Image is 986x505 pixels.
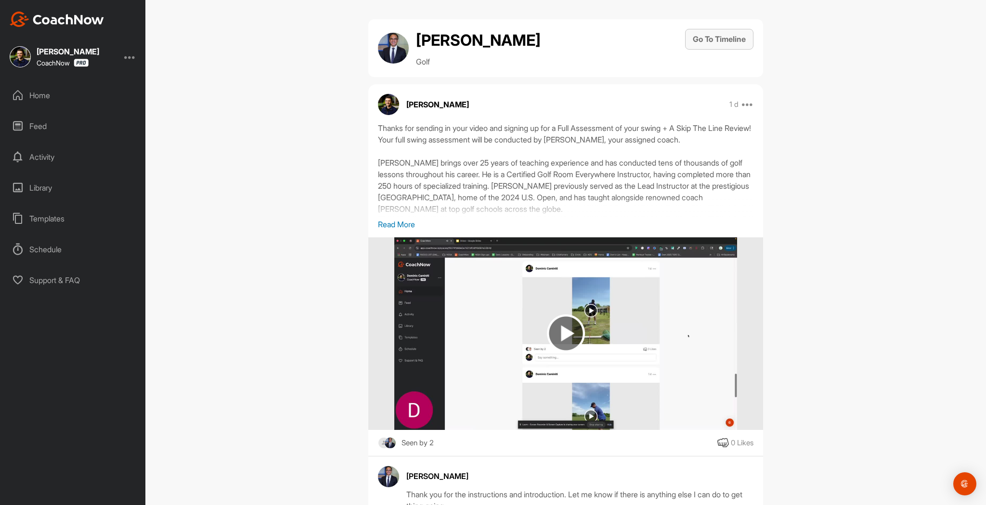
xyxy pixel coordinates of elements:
[37,59,89,67] div: CoachNow
[5,176,141,200] div: Library
[5,114,141,138] div: Feed
[378,466,399,487] img: avatar
[37,48,99,55] div: [PERSON_NAME]
[731,438,753,449] div: 0 Likes
[5,207,141,231] div: Templates
[729,100,739,109] p: 1 d
[10,46,31,67] img: square_49fb5734a34dfb4f485ad8bdc13d6667.jpg
[378,437,390,449] img: square_default-ef6cabf814de5a2bf16c804365e32c732080f9872bdf737d349900a9daf73cf9.png
[416,29,541,52] h2: [PERSON_NAME]
[378,94,399,115] img: avatar
[5,237,141,261] div: Schedule
[406,470,753,482] div: [PERSON_NAME]
[406,99,469,110] p: [PERSON_NAME]
[384,437,396,449] img: square_5c13d6eb5ff81748640769dc9ac483bb.jpg
[5,83,141,107] div: Home
[74,59,89,67] img: CoachNow Pro
[685,29,753,67] a: Go To Timeline
[378,33,409,64] img: avatar
[5,145,141,169] div: Activity
[953,472,976,495] div: Open Intercom Messenger
[378,219,753,230] p: Read More
[10,12,104,27] img: CoachNow
[402,437,434,449] div: Seen by 2
[416,56,541,67] p: Golf
[685,29,753,50] button: Go To Timeline
[394,237,737,430] img: media
[378,122,753,219] div: Thanks for sending in your video and signing up for a Full Assessment of your swing + A Skip The ...
[5,268,141,292] div: Support & FAQ
[547,314,585,352] img: play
